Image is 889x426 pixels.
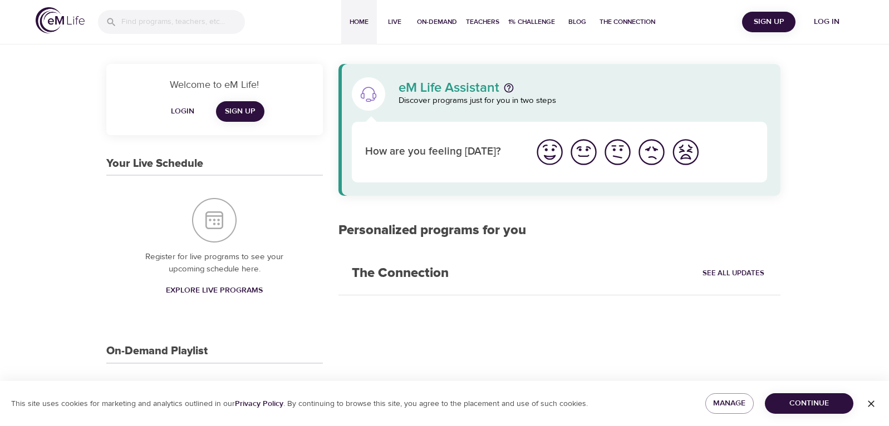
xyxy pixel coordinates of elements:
[129,251,301,276] p: Register for live programs to see your upcoming schedule here.
[338,252,462,295] h2: The Connection
[169,105,196,118] span: Login
[742,12,795,32] button: Sign Up
[106,157,203,170] h3: Your Live Schedule
[703,267,764,280] span: See All Updates
[417,16,457,28] span: On-Demand
[669,135,703,169] button: I'm feeling worst
[714,397,745,410] span: Manage
[216,101,264,122] a: Sign Up
[508,16,555,28] span: 1% Challenge
[36,7,85,33] img: logo
[670,137,701,167] img: worst
[533,135,567,169] button: I'm feeling great
[192,198,237,242] img: Your Live Schedule
[765,393,853,414] button: Continue
[602,137,633,167] img: ok
[338,222,781,239] h2: Personalized programs for you
[636,137,667,167] img: bad
[235,399,283,409] a: Privacy Policy
[705,393,754,414] button: Manage
[635,135,669,169] button: I'm feeling bad
[225,105,256,118] span: Sign Up
[804,15,849,29] span: Log in
[106,345,208,358] h3: On-Demand Playlist
[346,16,372,28] span: Home
[165,101,200,122] button: Login
[120,77,310,92] p: Welcome to eM Life!
[534,137,565,167] img: great
[600,16,655,28] span: The Connection
[564,16,591,28] span: Blog
[121,10,245,34] input: Find programs, teachers, etc...
[399,95,768,107] p: Discover programs just for you in two steps
[568,137,599,167] img: good
[360,85,377,103] img: eM Life Assistant
[774,397,844,410] span: Continue
[800,12,853,32] button: Log in
[700,265,767,282] a: See All Updates
[601,135,635,169] button: I'm feeling ok
[466,16,499,28] span: Teachers
[365,144,519,160] p: How are you feeling [DATE]?
[161,280,267,301] a: Explore Live Programs
[166,284,263,298] span: Explore Live Programs
[567,135,601,169] button: I'm feeling good
[381,16,408,28] span: Live
[399,81,499,95] p: eM Life Assistant
[746,15,791,29] span: Sign Up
